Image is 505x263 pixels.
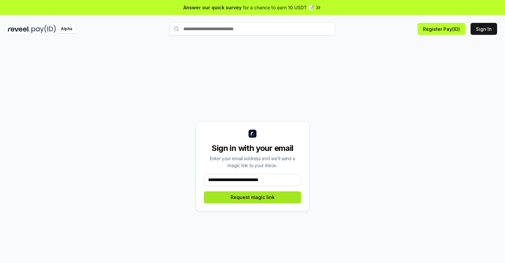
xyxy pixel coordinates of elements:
span: Answer our quick survey [183,4,242,11]
div: Alpha [57,25,76,33]
div: Enter your email address and we’ll send a magic link to your inbox. [204,155,301,169]
span: for a chance to earn 10 USDT 📝 [243,4,314,11]
img: pay_id [31,25,56,33]
button: Register Pay(ID) [418,23,465,35]
img: logo_small [249,130,256,138]
button: Request magic link [204,191,301,203]
div: Sign in with your email [204,143,301,154]
button: Sign In [471,23,497,35]
img: reveel_dark [8,25,30,33]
